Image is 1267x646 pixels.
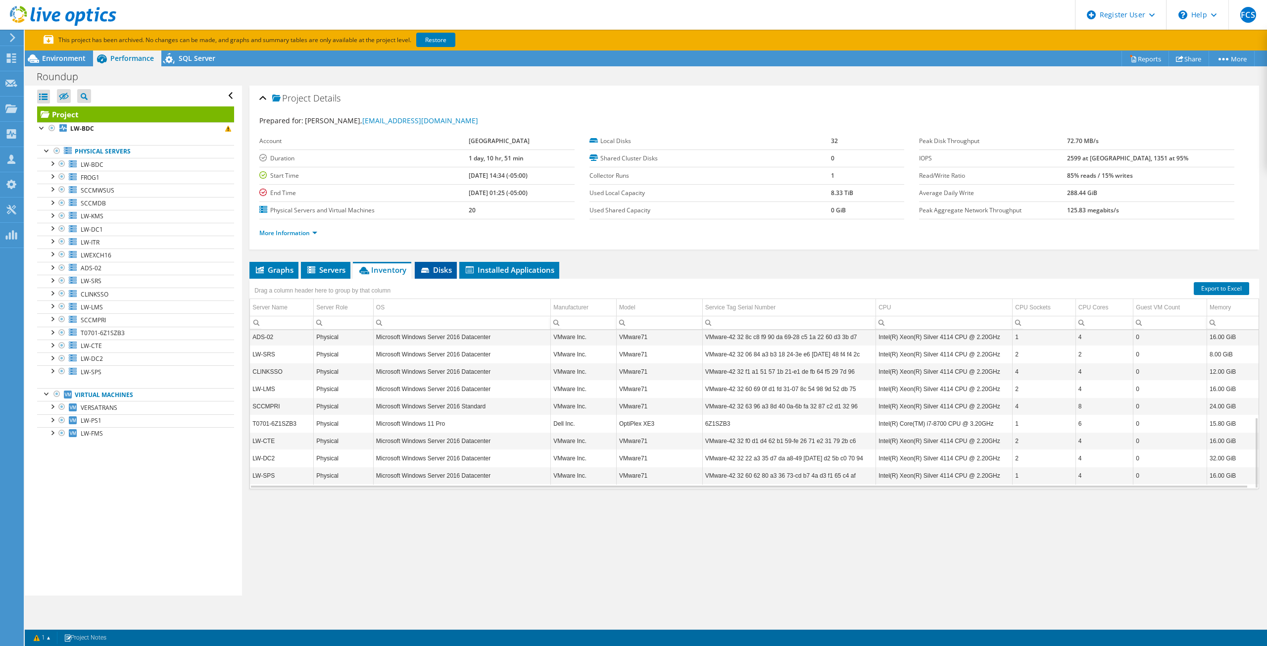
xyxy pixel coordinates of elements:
[616,398,702,415] td: Column Model, Value VMware71
[469,189,528,197] b: [DATE] 01:25 (-05:00)
[259,136,469,146] label: Account
[314,432,374,449] td: Column Server Role, Value Physical
[316,383,371,395] div: Physical
[250,432,314,449] td: Column Server Name, Value LW-CTE
[37,300,234,313] a: LW-LMS
[616,432,702,449] td: Column Model, Value VMware71
[316,470,371,482] div: Physical
[616,346,702,363] td: Column Model, Value VMware71
[616,328,702,346] td: Column Model, Value VMware71
[376,301,385,313] div: OS
[250,449,314,467] td: Column Server Name, Value LW-DC2
[1207,363,1259,380] td: Column Memory, Value 12.00 GiB
[551,328,617,346] td: Column Manufacturer, Value VMware Inc.
[1133,380,1207,398] td: Column Guest VM Count, Value 0
[1207,398,1259,415] td: Column Memory, Value 24.00 GiB
[316,366,371,378] div: Physical
[1133,449,1207,467] td: Column Guest VM Count, Value 0
[551,316,617,329] td: Column Manufacturer, Filter cell
[37,340,234,352] a: LW-CTE
[831,189,853,197] b: 8.33 TiB
[1013,299,1076,316] td: CPU Sockets Column
[1013,467,1076,484] td: Column CPU Sockets, Value 1
[1133,316,1207,329] td: Column Guest VM Count, Filter cell
[876,299,1013,316] td: CPU Column
[616,299,702,316] td: Model Column
[373,467,551,484] td: Column OS, Value Microsoft Windows Server 2016 Datacenter
[876,398,1013,415] td: Column CPU, Value Intel(R) Xeon(R) Silver 4114 CPU @ 2.20GHz
[316,301,347,313] div: Server Role
[316,435,371,447] div: Physical
[1209,51,1255,66] a: More
[316,452,371,464] div: Physical
[81,225,103,234] span: LW-DC1
[81,368,101,376] span: LW-SPS
[616,316,702,329] td: Column Model, Filter cell
[1075,346,1133,363] td: Column CPU Cores, Value 2
[250,328,314,346] td: Column Server Name, Value ADS-02
[37,388,234,401] a: Virtual Machines
[44,35,529,46] p: This project has been archived. No changes can be made, and graphs and summary tables are only av...
[259,205,469,215] label: Physical Servers and Virtual Machines
[551,415,617,432] td: Column Manufacturer, Value Dell Inc.
[37,248,234,261] a: LWEXCH16
[1067,154,1188,162] b: 2599 at [GEOGRAPHIC_DATA], 1351 at 95%
[469,206,476,214] b: 20
[878,301,891,313] div: CPU
[70,124,94,133] b: LW-BDC
[876,380,1013,398] td: Column CPU, Value Intel(R) Xeon(R) Silver 4114 CPU @ 2.20GHz
[919,171,1067,181] label: Read/Write Ratio
[1075,467,1133,484] td: Column CPU Cores, Value 4
[314,363,374,380] td: Column Server Role, Value Physical
[358,265,406,275] span: Inventory
[702,449,876,467] td: Column Service Tag Serial Number, Value VMware-42 32 22 a3 35 d7 da a8-49 ce 54 d2 5b c0 70 94
[314,380,374,398] td: Column Server Role, Value Physical
[1075,328,1133,346] td: Column CPU Cores, Value 4
[1067,137,1099,145] b: 72.70 MB/s
[37,365,234,378] a: LW-SPS
[37,145,234,158] a: Physical Servers
[551,363,617,380] td: Column Manufacturer, Value VMware Inc.
[81,429,103,438] span: LW-FMS
[1075,432,1133,449] td: Column CPU Cores, Value 4
[373,398,551,415] td: Column OS, Value Microsoft Windows Server 2016 Standard
[616,449,702,467] td: Column Model, Value VMware71
[1194,282,1249,295] a: Export to Excel
[1013,398,1076,415] td: Column CPU Sockets, Value 4
[37,184,234,197] a: SCCMWSUS
[876,415,1013,432] td: Column CPU, Value Intel(R) Core(TM) i7-8700 CPU @ 3.20GHz
[81,238,99,247] span: LW-ITR
[373,380,551,398] td: Column OS, Value Microsoft Windows Server 2016 Datacenter
[876,316,1013,329] td: Column CPU, Filter cell
[1240,7,1256,23] span: FCS
[27,632,57,644] a: 1
[57,632,113,644] a: Project Notes
[702,432,876,449] td: Column Service Tag Serial Number, Value VMware-42 32 f0 d1 d4 62 b1 59-fe 26 71 e2 31 79 2b c6
[1133,346,1207,363] td: Column Guest VM Count, Value 0
[252,284,393,298] div: Drag a column header here to group by that column
[37,313,234,326] a: SCCMPRI
[1013,316,1076,329] td: Column CPU Sockets, Filter cell
[314,449,374,467] td: Column Server Role, Value Physical
[306,265,345,275] span: Servers
[259,188,469,198] label: End Time
[37,275,234,288] a: LW-SRS
[702,316,876,329] td: Column Service Tag Serial Number, Filter cell
[1207,415,1259,432] td: Column Memory, Value 15.80 GiB
[37,327,234,340] a: T0701-6Z1SZB3
[876,467,1013,484] td: Column CPU, Value Intel(R) Xeon(R) Silver 4114 CPU @ 2.20GHz
[616,380,702,398] td: Column Model, Value VMware71
[313,92,341,104] span: Details
[589,136,831,146] label: Local Disks
[616,467,702,484] td: Column Model, Value VMware71
[110,53,154,63] span: Performance
[589,153,831,163] label: Shared Cluster Disks
[831,171,834,180] b: 1
[373,328,551,346] td: Column OS, Value Microsoft Windows Server 2016 Datacenter
[1133,363,1207,380] td: Column Guest VM Count, Value 0
[876,432,1013,449] td: Column CPU, Value Intel(R) Xeon(R) Silver 4114 CPU @ 2.20GHz
[314,299,374,316] td: Server Role Column
[37,401,234,414] a: VERSATRANS
[702,467,876,484] td: Column Service Tag Serial Number, Value VMware-42 32 60 62 80 a3 36 73-cd b7 4a d3 f1 65 c4 af
[876,363,1013,380] td: Column CPU, Value Intel(R) Xeon(R) Silver 4114 CPU @ 2.20GHz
